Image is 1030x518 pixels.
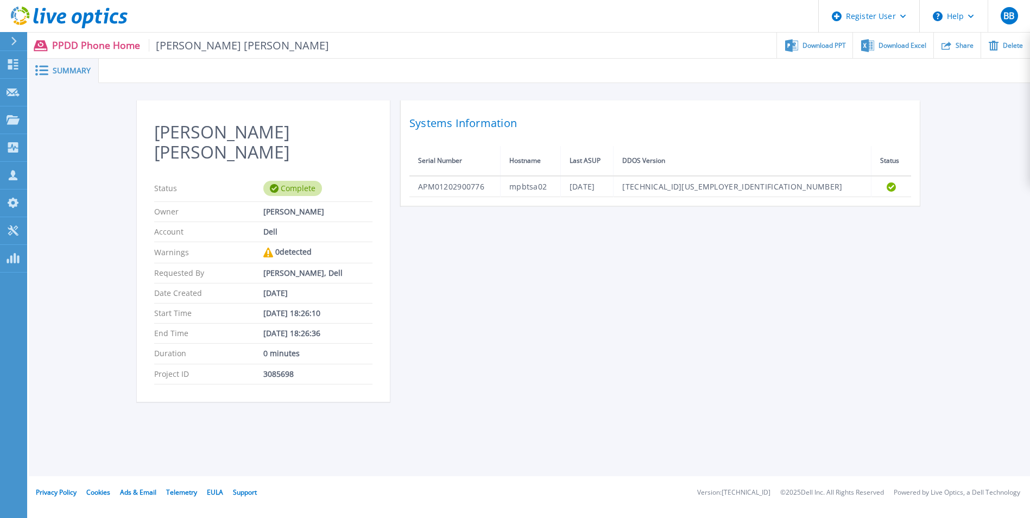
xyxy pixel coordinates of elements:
[956,42,974,49] span: Share
[154,309,263,318] p: Start Time
[263,269,372,277] div: [PERSON_NAME], Dell
[1003,42,1023,49] span: Delete
[1003,11,1014,20] span: BB
[501,146,561,176] th: Hostname
[154,269,263,277] p: Requested By
[166,488,197,497] a: Telemetry
[263,181,322,196] div: Complete
[154,248,263,257] p: Warnings
[154,289,263,298] p: Date Created
[263,329,372,338] div: [DATE] 18:26:36
[409,146,501,176] th: Serial Number
[154,228,263,236] p: Account
[871,146,911,176] th: Status
[802,42,846,49] span: Download PPT
[614,176,871,197] td: [TECHNICAL_ID][US_EMPLOYER_IDENTIFICATION_NUMBER]
[501,176,561,197] td: mpbtsa02
[154,349,263,358] p: Duration
[409,113,911,133] h2: Systems Information
[263,289,372,298] div: [DATE]
[409,176,501,197] td: APM01202900776
[154,329,263,338] p: End Time
[86,488,110,497] a: Cookies
[263,207,372,216] div: [PERSON_NAME]
[52,39,330,52] p: PPDD Phone Home
[154,181,263,196] p: Status
[263,309,372,318] div: [DATE] 18:26:10
[894,489,1020,496] li: Powered by Live Optics, a Dell Technology
[697,489,770,496] li: Version: [TECHNICAL_ID]
[263,248,372,257] div: 0 detected
[149,39,330,52] span: [PERSON_NAME] [PERSON_NAME]
[879,42,926,49] span: Download Excel
[560,146,614,176] th: Last ASUP
[154,122,372,162] h2: [PERSON_NAME] [PERSON_NAME]
[780,489,884,496] li: © 2025 Dell Inc. All Rights Reserved
[233,488,257,497] a: Support
[120,488,156,497] a: Ads & Email
[53,67,91,74] span: Summary
[36,488,77,497] a: Privacy Policy
[154,207,263,216] p: Owner
[154,370,263,378] p: Project ID
[263,349,372,358] div: 0 minutes
[614,146,871,176] th: DDOS Version
[263,370,372,378] div: 3085698
[263,228,372,236] div: Dell
[207,488,223,497] a: EULA
[560,176,614,197] td: [DATE]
